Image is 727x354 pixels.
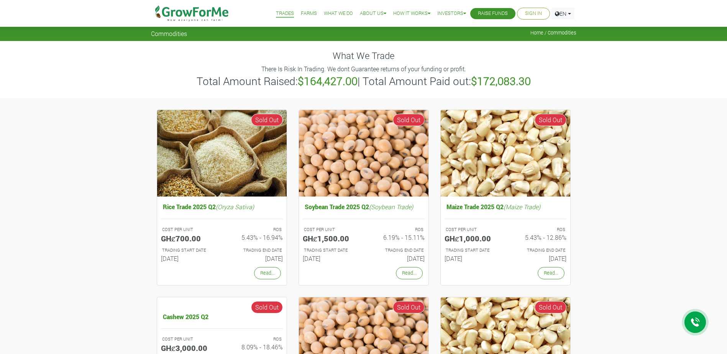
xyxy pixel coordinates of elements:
[371,247,423,254] p: Estimated Trading End Date
[152,75,575,88] h3: Total Amount Raised: | Total Amount Paid out:
[511,255,566,262] h6: [DATE]
[369,234,425,241] h6: 6.19% - 15.11%
[393,10,430,18] a: How it Works
[525,10,542,18] a: Sign In
[157,110,287,197] img: growforme image
[304,226,357,233] p: COST PER UNIT
[445,255,500,262] h6: [DATE]
[324,10,353,18] a: What We Do
[276,10,294,18] a: Trades
[298,74,358,88] b: $164,427.00
[151,50,576,61] h4: What We Trade
[161,201,283,212] h5: Rice Trade 2025 Q2
[162,247,215,254] p: Estimated Trading Start Date
[301,10,317,18] a: Farms
[446,247,499,254] p: Estimated Trading Start Date
[229,247,282,254] p: Estimated Trading End Date
[471,74,531,88] b: $172,083.30
[371,226,423,233] p: ROS
[393,114,425,126] span: Sold Out
[162,226,215,233] p: COST PER UNIT
[304,247,357,254] p: Estimated Trading Start Date
[254,267,281,279] a: Read...
[251,301,283,313] span: Sold Out
[161,255,216,262] h6: [DATE]
[228,234,283,241] h6: 5.43% - 16.94%
[445,201,566,265] a: Maize Trade 2025 Q2(Maize Trade) COST PER UNIT GHȼ1,000.00 ROS 5.43% - 12.86% TRADING START DATE ...
[441,110,570,197] img: growforme image
[228,255,283,262] h6: [DATE]
[303,201,425,265] a: Soybean Trade 2025 Q2(Soybean Trade) COST PER UNIT GHȼ1,500.00 ROS 6.19% - 15.11% TRADING START D...
[504,203,540,211] i: (Maize Trade)
[538,267,565,279] a: Read...
[161,234,216,243] h5: GHȼ700.00
[445,201,566,212] h5: Maize Trade 2025 Q2
[445,234,500,243] h5: GHȼ1,000.00
[229,336,282,343] p: ROS
[162,336,215,343] p: COST PER UNIT
[161,311,283,322] h5: Cashew 2025 Q2
[161,343,216,352] h5: GHȼ3,000.00
[229,226,282,233] p: ROS
[161,201,283,265] a: Rice Trade 2025 Q2(Oryza Sativa) COST PER UNIT GHȼ700.00 ROS 5.43% - 16.94% TRADING START DATE [D...
[551,8,574,20] a: EN
[530,30,576,36] span: Home / Commodities
[437,10,466,18] a: Investors
[535,301,566,313] span: Sold Out
[360,10,386,18] a: About Us
[369,203,413,211] i: (Soybean Trade)
[512,247,565,254] p: Estimated Trading End Date
[228,343,283,351] h6: 8.09% - 18.46%
[393,301,425,313] span: Sold Out
[446,226,499,233] p: COST PER UNIT
[369,255,425,262] h6: [DATE]
[511,234,566,241] h6: 5.43% - 12.86%
[216,203,254,211] i: (Oryza Sativa)
[299,110,428,197] img: growforme image
[151,30,187,37] span: Commodities
[152,64,575,74] p: There Is Risk In Trading. We dont Guarantee returns of your funding or profit.
[303,201,425,212] h5: Soybean Trade 2025 Q2
[303,255,358,262] h6: [DATE]
[303,234,358,243] h5: GHȼ1,500.00
[512,226,565,233] p: ROS
[251,114,283,126] span: Sold Out
[396,267,423,279] a: Read...
[478,10,508,18] a: Raise Funds
[535,114,566,126] span: Sold Out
